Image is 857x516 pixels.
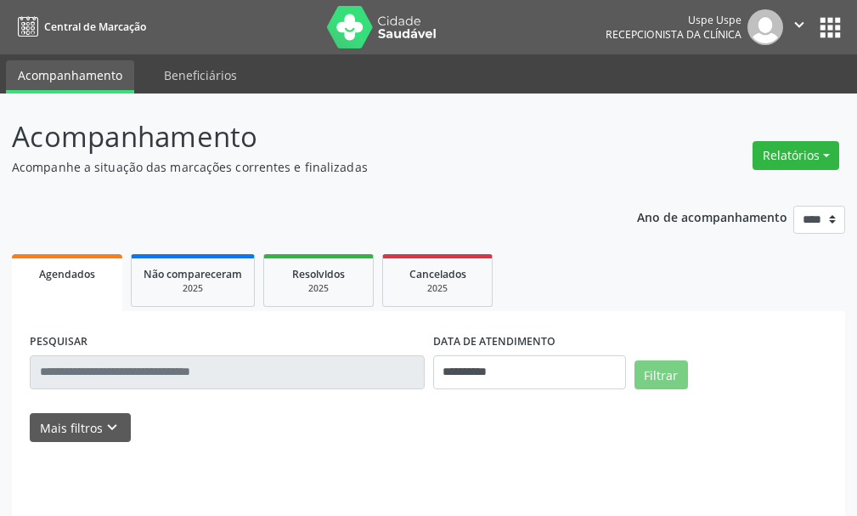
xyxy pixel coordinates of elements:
[753,141,839,170] button: Relatórios
[783,9,815,45] button: 
[815,13,845,43] button: apps
[6,60,134,94] a: Acompanhamento
[433,329,555,355] label: DATA DE ATENDIMENTO
[606,13,741,27] div: Uspe Uspe
[12,13,146,41] a: Central de Marcação
[634,360,688,389] button: Filtrar
[30,413,131,443] button: Mais filtroskeyboard_arrow_down
[395,282,480,295] div: 2025
[292,267,345,281] span: Resolvidos
[747,9,783,45] img: img
[30,329,87,355] label: PESQUISAR
[152,60,249,90] a: Beneficiários
[12,158,595,176] p: Acompanhe a situação das marcações correntes e finalizadas
[637,206,787,227] p: Ano de acompanhamento
[12,116,595,158] p: Acompanhamento
[39,267,95,281] span: Agendados
[606,27,741,42] span: Recepcionista da clínica
[276,282,361,295] div: 2025
[790,15,809,34] i: 
[409,267,466,281] span: Cancelados
[44,20,146,34] span: Central de Marcação
[103,418,121,437] i: keyboard_arrow_down
[144,267,242,281] span: Não compareceram
[144,282,242,295] div: 2025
